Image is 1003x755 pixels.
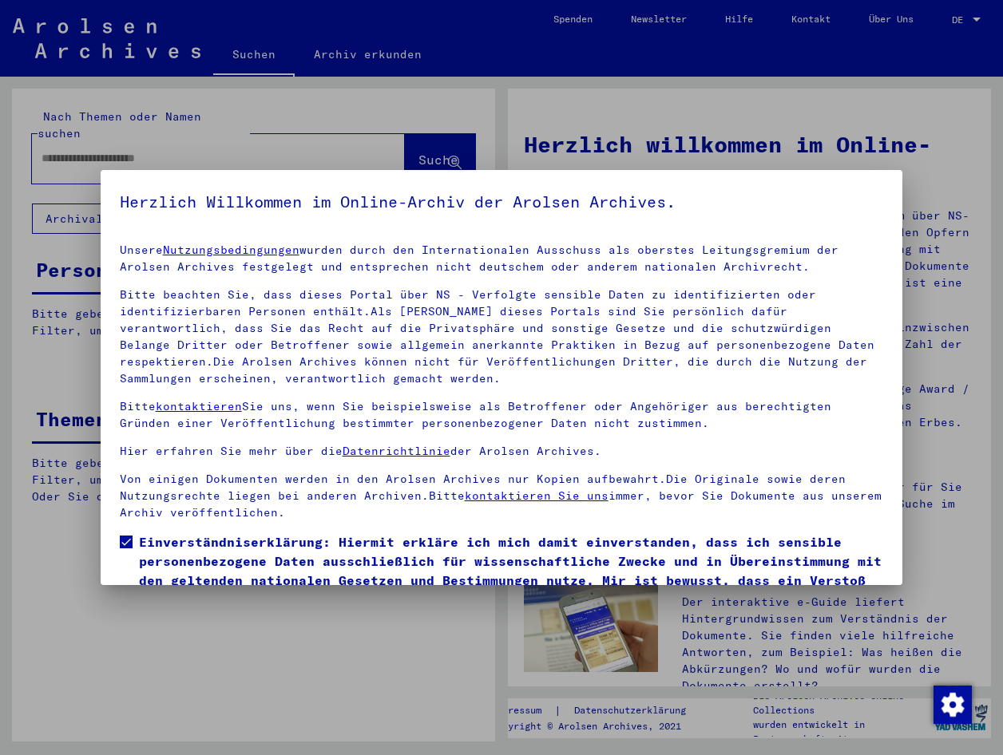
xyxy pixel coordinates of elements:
[139,532,884,609] span: Einverständniserklärung: Hiermit erkläre ich mich damit einverstanden, dass ich sensible personen...
[934,686,972,724] img: Zustimmung ändern
[465,488,609,503] a: kontaktieren Sie uns
[156,399,242,413] a: kontaktieren
[120,189,884,215] h5: Herzlich Willkommen im Online-Archiv der Arolsen Archives.
[343,444,450,458] a: Datenrichtlinie
[120,443,884,460] p: Hier erfahren Sie mehr über die der Arolsen Archives.
[120,242,884,275] p: Unsere wurden durch den Internationalen Ausschuss als oberstes Leitungsgremium der Arolsen Archiv...
[120,398,884,432] p: Bitte Sie uns, wenn Sie beispielsweise als Betroffener oder Angehöriger aus berechtigten Gründen ...
[163,243,299,257] a: Nutzungsbedingungen
[120,471,884,521] p: Von einigen Dokumenten werden in den Arolsen Archives nur Kopien aufbewahrt.Die Originale sowie d...
[120,287,884,387] p: Bitte beachten Sie, dass dieses Portal über NS - Verfolgte sensible Daten zu identifizierten oder...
